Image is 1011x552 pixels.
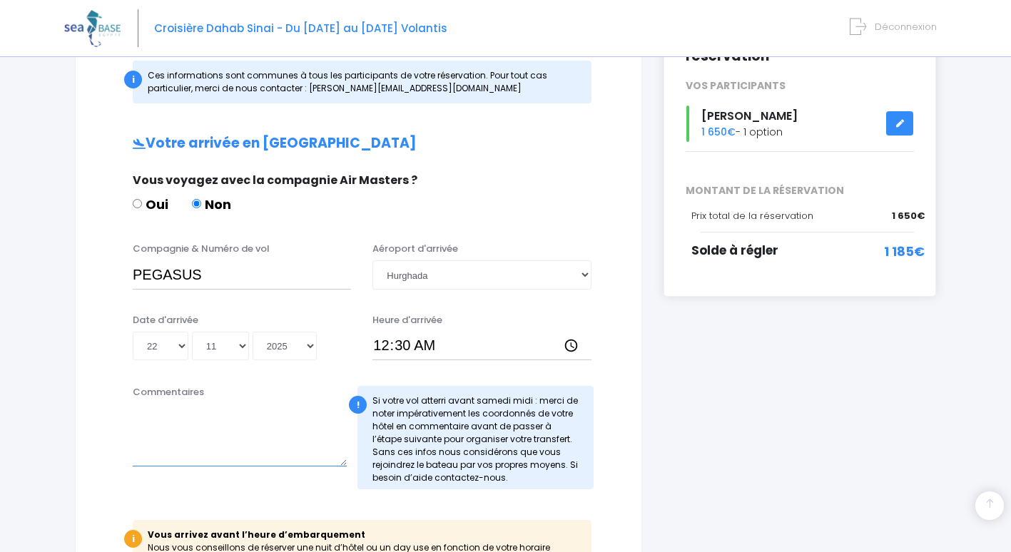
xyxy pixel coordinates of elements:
[884,242,925,261] span: 1 185€
[154,21,447,36] span: Croisière Dahab Sinai - Du [DATE] au [DATE] Volantis
[691,242,778,259] span: Solde à régler
[675,106,925,142] div: - 1 option
[148,528,365,541] b: Vous arrivez avant l’heure d’embarquement
[133,313,198,327] label: Date d'arrivée
[133,199,142,208] input: Oui
[104,136,613,152] h2: Votre arrivée en [GEOGRAPHIC_DATA]
[133,242,270,256] label: Compagnie & Numéro de vol
[892,209,925,223] span: 1 650€
[372,242,458,256] label: Aéroport d'arrivée
[701,108,798,124] span: [PERSON_NAME]
[357,386,593,489] div: Si votre vol atterri avant samedi midi : merci de noter impérativement les coordonnés de votre hô...
[124,530,142,548] div: i
[686,32,914,65] h2: Récapitulatif de votre réservation
[192,199,201,208] input: Non
[133,385,204,399] label: Commentaires
[124,71,142,88] div: i
[372,313,442,327] label: Heure d'arrivée
[133,61,591,103] div: Ces informations sont communes à tous les participants de votre réservation. Pour tout cas partic...
[875,20,937,34] span: Déconnexion
[133,195,168,214] label: Oui
[691,209,813,223] span: Prix total de la réservation
[701,125,736,139] span: 1 650€
[133,172,417,188] span: Vous voyagez avec la compagnie Air Masters ?
[349,396,367,414] div: !
[192,195,231,214] label: Non
[675,78,925,93] div: VOS PARTICIPANTS
[675,183,925,198] span: MONTANT DE LA RÉSERVATION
